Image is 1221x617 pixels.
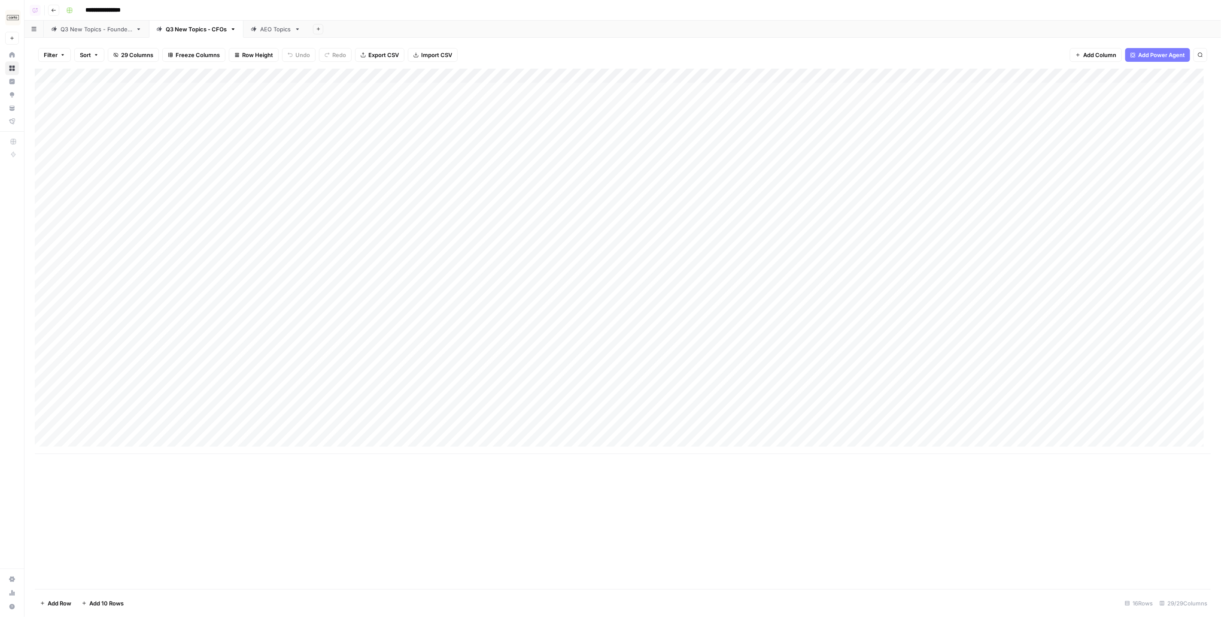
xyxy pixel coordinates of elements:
button: Import CSV [408,48,458,62]
button: Sort [74,48,104,62]
span: 29 Columns [121,51,153,59]
a: AEO Topics [243,21,308,38]
button: Filter [38,48,71,62]
div: AEO Topics [260,25,291,33]
a: Q3 New Topics - Founders [44,21,149,38]
button: Row Height [229,48,279,62]
button: Add 10 Rows [76,596,129,610]
span: Filter [44,51,58,59]
span: Import CSV [421,51,452,59]
button: Freeze Columns [162,48,225,62]
span: Sort [80,51,91,59]
div: Q3 New Topics - Founders [61,25,132,33]
a: Home [5,48,19,62]
span: Redo [332,51,346,59]
a: Q3 New Topics - CFOs [149,21,243,38]
span: Export CSV [368,51,399,59]
span: Add Power Agent [1138,51,1185,59]
a: Usage [5,586,19,600]
a: Settings [5,572,19,586]
a: Your Data [5,101,19,115]
button: Redo [319,48,352,62]
div: Q3 New Topics - CFOs [166,25,227,33]
span: Add Column [1083,51,1116,59]
a: Browse [5,61,19,75]
span: Row Height [242,51,273,59]
span: Freeze Columns [176,51,220,59]
button: Undo [282,48,316,62]
img: Carta Logo [5,10,21,25]
button: Export CSV [355,48,404,62]
a: Opportunities [5,88,19,102]
div: 29/29 Columns [1156,596,1211,610]
div: 16 Rows [1121,596,1156,610]
button: 29 Columns [108,48,159,62]
button: Workspace: Carta [5,7,19,28]
span: Undo [295,51,310,59]
button: Add Power Agent [1125,48,1190,62]
span: Add Row [48,599,71,608]
button: Add Row [35,596,76,610]
a: Flightpath [5,115,19,128]
span: Add 10 Rows [89,599,124,608]
button: Add Column [1070,48,1122,62]
a: Insights [5,75,19,88]
button: Help + Support [5,600,19,614]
